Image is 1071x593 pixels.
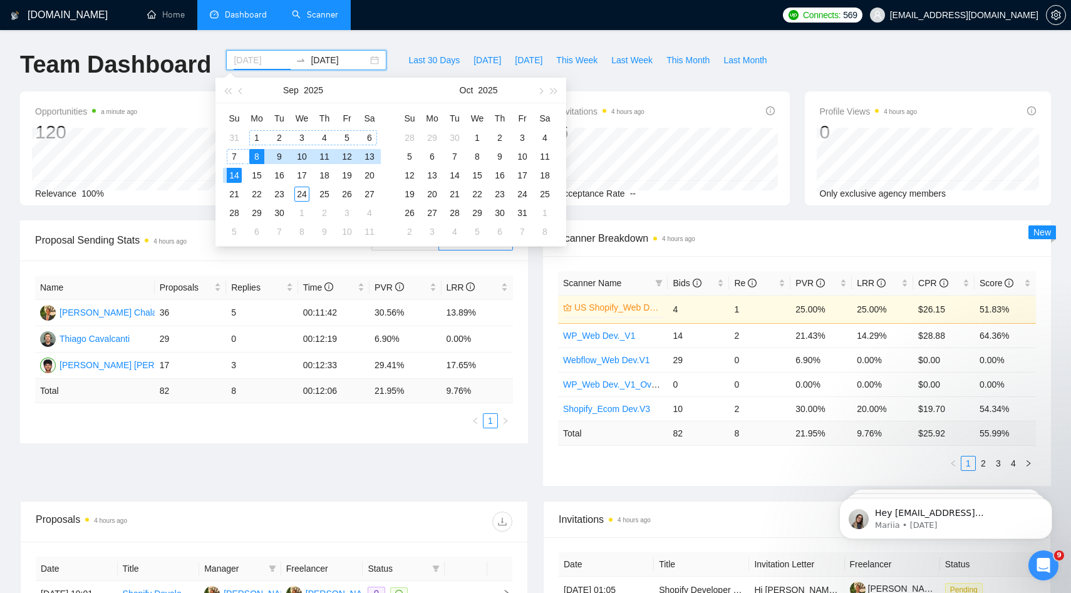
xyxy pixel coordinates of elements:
[470,130,485,145] div: 1
[534,204,556,222] td: 2025-11-01
[425,224,440,239] div: 3
[425,187,440,202] div: 20
[466,222,489,241] td: 2025-11-05
[234,53,291,67] input: Start date
[1006,456,1020,470] a: 4
[466,108,489,128] th: We
[470,168,485,183] div: 15
[227,149,242,164] div: 7
[268,147,291,166] td: 2025-09-09
[291,128,313,147] td: 2025-09-03
[19,26,232,68] div: message notification from Mariia, 2w ago. Hey arthurbelanger48@gmail.com, Looks like your Upwork ...
[734,278,757,288] span: Re
[873,11,882,19] span: user
[292,9,338,20] a: searchScanner
[313,204,336,222] td: 2025-10-02
[489,108,511,128] th: Th
[294,149,309,164] div: 10
[398,128,421,147] td: 2025-09-28
[398,108,421,128] th: Su
[362,149,377,164] div: 13
[470,224,485,239] div: 5
[317,224,332,239] div: 9
[534,147,556,166] td: 2025-10-11
[291,185,313,204] td: 2025-09-24
[401,50,467,70] button: Last 30 Days
[317,187,332,202] div: 25
[358,128,381,147] td: 2025-09-06
[291,166,313,185] td: 2025-09-17
[537,187,552,202] div: 25
[223,204,246,222] td: 2025-09-28
[515,130,530,145] div: 3
[398,204,421,222] td: 2025-10-26
[466,147,489,166] td: 2025-10-08
[81,188,104,199] span: 100%
[227,205,242,220] div: 28
[511,185,534,204] td: 2025-10-24
[246,128,268,147] td: 2025-09-01
[268,128,291,147] td: 2025-09-02
[1047,10,1065,20] span: setting
[266,559,279,578] span: filter
[820,472,1071,559] iframe: Intercom notifications message
[268,166,291,185] td: 2025-09-16
[272,187,287,202] div: 23
[489,147,511,166] td: 2025-10-09
[447,130,462,145] div: 30
[313,166,336,185] td: 2025-09-18
[508,50,549,70] button: [DATE]
[466,128,489,147] td: 2025-10-01
[249,130,264,145] div: 1
[311,53,368,67] input: End date
[492,149,507,164] div: 9
[294,205,309,220] div: 1
[336,204,358,222] td: 2025-10-03
[272,205,287,220] div: 30
[511,108,534,128] th: Fr
[1025,460,1032,467] span: right
[1054,550,1064,560] span: 9
[470,205,485,220] div: 29
[296,55,306,65] span: to
[820,188,946,199] span: Only exclusive agency members
[443,128,466,147] td: 2025-09-30
[339,205,354,220] div: 3
[766,106,775,115] span: info-circle
[537,130,552,145] div: 4
[472,417,479,425] span: left
[268,108,291,128] th: Tu
[155,276,226,300] th: Proposals
[272,130,287,145] div: 2
[336,128,358,147] td: 2025-09-05
[398,166,421,185] td: 2025-10-12
[1046,10,1066,20] a: setting
[362,205,377,220] div: 4
[313,185,336,204] td: 2025-09-25
[421,108,443,128] th: Mo
[655,279,663,287] span: filter
[421,204,443,222] td: 2025-10-27
[313,222,336,241] td: 2025-10-09
[515,168,530,183] div: 17
[537,224,552,239] div: 8
[336,108,358,128] th: Fr
[223,185,246,204] td: 2025-09-21
[339,187,354,202] div: 26
[492,187,507,202] div: 23
[492,224,507,239] div: 6
[563,331,635,341] a: WP_Web Dev._V1
[402,130,417,145] div: 28
[249,187,264,202] div: 22
[336,147,358,166] td: 2025-09-12
[1046,5,1066,25] button: setting
[492,130,507,145] div: 2
[489,128,511,147] td: 2025-10-02
[466,204,489,222] td: 2025-10-29
[563,278,621,288] span: Scanner Name
[1021,456,1036,471] button: right
[534,222,556,241] td: 2025-11-08
[272,168,287,183] div: 16
[246,147,268,166] td: 2025-09-08
[223,108,246,128] th: Su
